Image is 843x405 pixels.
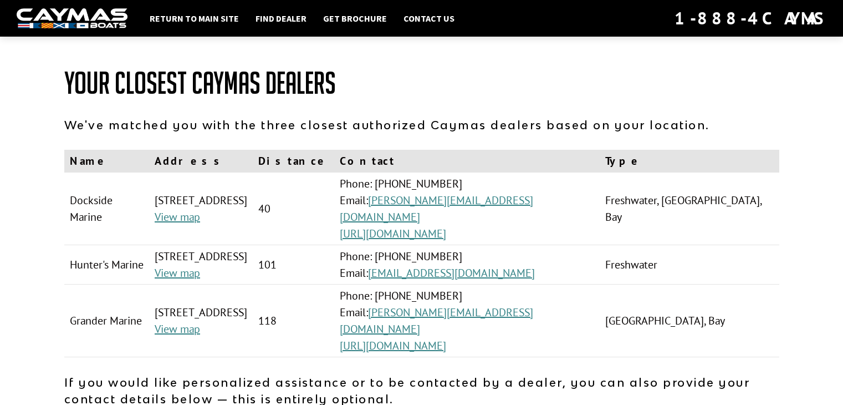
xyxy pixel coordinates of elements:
[368,266,535,280] a: [EMAIL_ADDRESS][DOMAIN_NAME]
[600,150,779,173] th: Type
[64,285,150,357] td: Grander Marine
[155,210,200,224] a: View map
[340,226,446,241] a: [URL][DOMAIN_NAME]
[253,285,334,357] td: 118
[64,245,150,285] td: Hunter's Marine
[340,305,533,336] a: [PERSON_NAME][EMAIL_ADDRESS][DOMAIN_NAME]
[334,285,600,357] td: Phone: [PHONE_NUMBER] Email:
[334,173,600,245] td: Phone: [PHONE_NUMBER] Email:
[253,173,334,245] td: 40
[334,245,600,285] td: Phone: [PHONE_NUMBER] Email:
[675,6,826,31] div: 1-888-4CAYMAS
[149,173,253,245] td: [STREET_ADDRESS]
[600,285,779,357] td: [GEOGRAPHIC_DATA], Bay
[64,150,150,173] th: Name
[155,322,200,336] a: View map
[253,150,334,173] th: Distance
[250,11,312,26] a: Find Dealer
[64,117,779,133] p: We've matched you with the three closest authorized Caymas dealers based on your location.
[340,193,533,224] a: [PERSON_NAME][EMAIL_ADDRESS][DOMAIN_NAME]
[149,150,253,173] th: Address
[318,11,392,26] a: Get Brochure
[600,245,779,285] td: Freshwater
[340,338,446,353] a: [URL][DOMAIN_NAME]
[253,245,334,285] td: 101
[334,150,600,173] th: Contact
[149,245,253,285] td: [STREET_ADDRESS]
[149,285,253,357] td: [STREET_ADDRESS]
[144,11,244,26] a: Return to main site
[64,173,150,245] td: Dockside Marine
[398,11,460,26] a: Contact Us
[600,173,779,245] td: Freshwater, [GEOGRAPHIC_DATA], Bay
[17,8,127,29] img: white-logo-c9c8dbefe5ff5ceceb0f0178aa75bf4bb51f6bca0971e226c86eb53dfe498488.png
[64,67,779,100] h1: Your Closest Caymas Dealers
[155,266,200,280] a: View map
